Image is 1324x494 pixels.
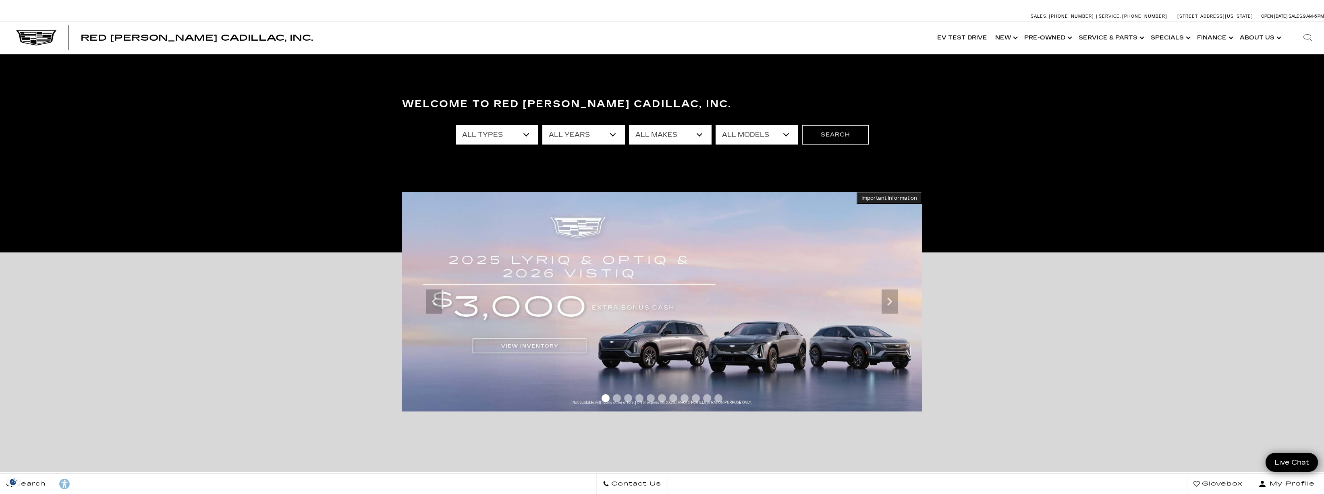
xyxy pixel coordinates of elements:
span: [PHONE_NUMBER] [1122,14,1167,19]
section: Click to Open Cookie Consent Modal [4,477,23,486]
a: [STREET_ADDRESS][US_STATE] [1177,14,1253,19]
div: Next [882,289,898,314]
a: Specials [1147,22,1193,54]
a: New [991,22,1020,54]
select: Filter by type [456,125,538,145]
a: EV Test Drive [933,22,991,54]
h3: Welcome to Red [PERSON_NAME] Cadillac, Inc. [402,96,922,112]
span: Go to slide 11 [714,394,722,402]
span: Sales: [1031,14,1048,19]
span: 9 AM-6 PM [1303,14,1324,19]
span: Go to slide 5 [647,394,655,402]
img: 2509-September-FOM-2025-cta-bonus-cash [402,192,922,411]
span: Service: [1099,14,1121,19]
span: Open [DATE] [1261,14,1288,19]
span: Contact Us [609,478,661,490]
a: Red [PERSON_NAME] Cadillac, Inc. [81,34,313,42]
a: About Us [1236,22,1284,54]
span: Red [PERSON_NAME] Cadillac, Inc. [81,33,313,43]
span: Go to slide 2 [613,394,621,402]
a: Service & Parts [1075,22,1147,54]
select: Filter by year [542,125,625,145]
span: [PHONE_NUMBER] [1049,14,1094,19]
span: Search [12,478,46,490]
button: Important Information [857,192,922,204]
a: Service: [PHONE_NUMBER] [1096,14,1169,19]
a: Glovebox [1187,474,1249,494]
img: Opt-Out Icon [4,477,23,486]
a: Contact Us [596,474,668,494]
a: Pre-Owned [1020,22,1075,54]
a: Sales: [PHONE_NUMBER] [1031,14,1096,19]
span: Go to slide 9 [692,394,700,402]
span: Go to slide 4 [635,394,643,402]
a: Live Chat [1266,453,1318,472]
span: Sales: [1289,14,1303,19]
select: Filter by make [629,125,712,145]
span: Live Chat [1270,458,1313,467]
span: Go to slide 10 [703,394,711,402]
span: Go to slide 3 [624,394,632,402]
span: Important Information [861,195,917,201]
button: Search [802,125,869,145]
span: Go to slide 6 [658,394,666,402]
img: Cadillac Dark Logo with Cadillac White Text [16,30,56,45]
span: My Profile [1266,478,1315,490]
span: Glovebox [1200,478,1243,490]
select: Filter by model [716,125,798,145]
span: Go to slide 7 [669,394,677,402]
div: Previous [426,289,442,314]
a: Finance [1193,22,1236,54]
span: Go to slide 8 [681,394,689,402]
span: Go to slide 1 [602,394,610,402]
button: Open user profile menu [1249,474,1324,494]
